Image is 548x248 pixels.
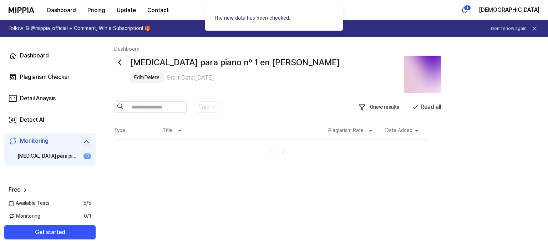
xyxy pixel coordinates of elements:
[278,147,288,157] a: Go to next page
[4,47,96,64] a: Dashboard
[41,3,82,17] button: Dashboard
[167,74,214,82] div: Start Date: [DATE]
[214,15,290,22] div: The new data has been checked.
[17,153,76,160] div: [MEDICAL_DATA] para piano nº 1 en [PERSON_NAME]
[111,0,142,20] a: Update
[323,122,380,139] th: Plagiarism Rate
[4,90,96,107] a: Detail Anaysis
[20,51,49,60] div: Dashboard
[82,3,111,17] button: Pricing
[17,151,91,162] a: [MEDICAL_DATA] para piano nº 1 en [PERSON_NAME]0
[130,72,164,83] button: Edit/Delete
[117,103,123,110] img: Search
[20,137,49,147] div: Monitoring
[142,3,174,17] button: Contact
[4,225,96,239] button: Get started
[9,186,20,194] span: Free
[4,111,96,128] a: Detect AI
[114,147,441,158] nav: pagination
[460,6,469,14] img: 알림
[412,101,441,113] button: Read all
[4,69,96,86] a: Plagiarism Checker
[459,4,470,16] button: 알림1
[134,74,159,81] div: Edit/Delete
[20,73,70,81] div: Plagiarism Checker
[404,56,441,93] img: thumbnail_240_18.png
[355,101,405,113] button: 0new results
[20,116,44,124] div: Detect AI
[114,122,157,139] th: Type
[130,56,397,69] div: [MEDICAL_DATA] para piano nº 1 en [PERSON_NAME]
[464,5,471,11] div: 1
[83,153,91,159] div: 0
[20,94,56,103] div: Detail Anaysis
[111,3,142,17] button: Update
[9,25,151,32] h1: Follow IG @mippia_official + Comment, Win a Subscription! 🎁
[114,46,139,52] a: Dashboard
[157,122,317,139] th: Title
[9,200,50,207] span: Available Tests
[9,137,78,147] a: Monitoring
[84,213,91,220] span: 0 / 1
[9,7,34,13] img: logo
[267,147,277,157] a: Go to previous page
[9,213,40,220] span: Monitoring
[491,26,527,32] button: Don't show again
[9,186,29,194] a: Free
[380,122,427,139] th: Date Added
[479,6,539,14] button: [DEMOGRAPHIC_DATA]
[83,200,91,207] span: 5 / 5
